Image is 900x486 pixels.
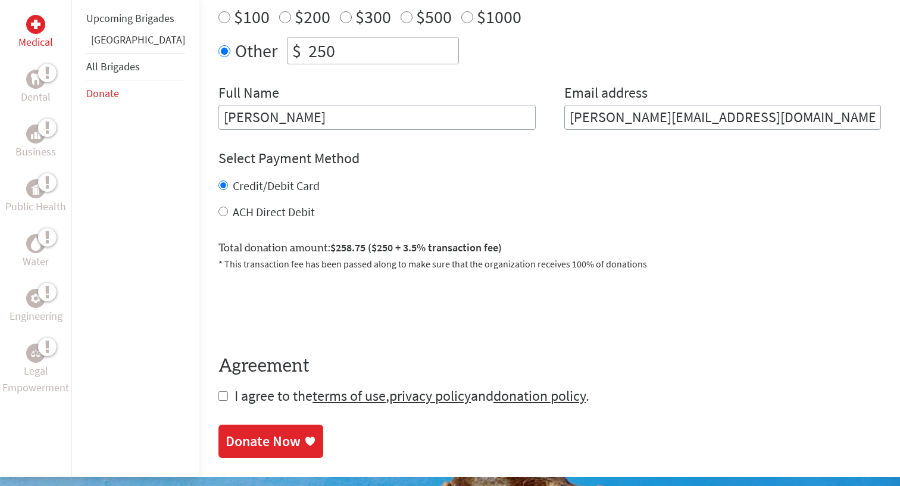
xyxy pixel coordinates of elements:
img: Medical [31,20,40,29]
div: Dental [26,70,45,89]
label: Other [235,37,277,64]
p: Legal Empowerment [2,363,69,396]
img: Water [31,237,40,251]
a: WaterWater [23,234,49,270]
div: Business [26,124,45,144]
label: Credit/Debit Card [233,178,320,193]
p: * This transaction fee has been passed along to make sure that the organization receives 100% of ... [218,257,881,271]
a: terms of use [312,387,386,405]
a: BusinessBusiness [15,124,56,160]
a: Public HealthPublic Health [5,179,66,215]
a: MedicalMedical [18,15,53,51]
a: Donate [86,86,119,100]
a: donation policy [493,387,586,405]
div: Public Health [26,179,45,198]
div: Water [26,234,45,253]
p: Dental [21,89,51,105]
label: Total donation amount: [218,239,502,257]
span: $258.75 ($250 + 3.5% transaction fee) [330,241,502,254]
li: Panama [86,32,185,53]
img: Business [31,129,40,139]
li: Donate [86,80,185,107]
p: Medical [18,34,53,51]
div: $ [287,38,306,64]
img: Legal Empowerment [31,350,40,357]
div: Legal Empowerment [26,344,45,363]
label: Full Name [218,83,279,105]
input: Enter Full Name [218,105,536,130]
input: Enter Amount [306,38,458,64]
label: Email address [564,83,648,105]
li: All Brigades [86,53,185,80]
label: $500 [416,5,452,28]
p: Public Health [5,198,66,215]
h4: Select Payment Method [218,149,881,168]
img: Public Health [31,183,40,195]
p: Engineering [10,308,62,325]
p: Water [23,253,49,270]
h4: Agreement [218,356,881,377]
a: DentalDental [21,70,51,105]
a: Upcoming Brigades [86,11,174,25]
p: Business [15,144,56,160]
label: $200 [295,5,330,28]
iframe: To enrich screen reader interactions, please activate Accessibility in Grammarly extension settings [218,285,399,332]
img: Engineering [31,294,40,303]
a: Legal EmpowermentLegal Empowerment [2,344,69,396]
label: ACH Direct Debit [233,204,315,219]
span: I agree to the , and . [235,387,589,405]
div: Donate Now [226,432,301,451]
a: Donate Now [218,425,323,458]
div: Medical [26,15,45,34]
a: privacy policy [389,387,471,405]
li: Upcoming Brigades [86,5,185,32]
img: Dental [31,74,40,85]
a: [GEOGRAPHIC_DATA] [91,33,185,46]
input: Your Email [564,105,882,130]
a: All Brigades [86,60,140,73]
div: Engineering [26,289,45,308]
label: $300 [355,5,391,28]
a: EngineeringEngineering [10,289,62,325]
label: $100 [234,5,270,28]
label: $1000 [477,5,521,28]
